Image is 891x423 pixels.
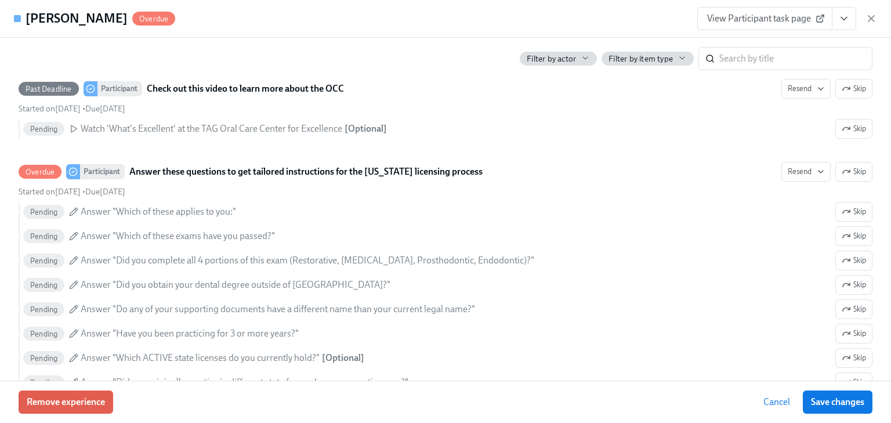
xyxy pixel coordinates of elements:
[23,256,64,265] span: Pending
[803,391,872,414] button: Save changes
[81,205,236,218] span: Answer "Which of these applies to you:"
[81,376,408,389] span: Answer "Did you originally practice in different state from where you practice now?"
[23,281,64,290] span: Pending
[19,85,79,93] span: Past Deadline
[345,122,387,135] div: [ Optional ]
[842,352,866,364] span: Skip
[788,166,824,178] span: Resend
[781,79,831,99] button: Past DeadlineParticipantCheck out this video to learn more about the OCCSkipStarted on[DATE] •Due...
[19,168,61,176] span: Overdue
[842,166,866,178] span: Skip
[19,391,113,414] button: Remove experience
[80,164,125,179] div: Participant
[23,354,64,363] span: Pending
[835,324,872,344] button: OverdueParticipantAnswer these questions to get tailored instructions for the [US_STATE] licensin...
[835,226,872,246] button: OverdueParticipantAnswer these questions to get tailored instructions for the [US_STATE] licensin...
[85,187,125,197] span: Friday, November 22nd 2024, 1:00 pm
[842,377,866,388] span: Skip
[19,186,125,197] div: •
[707,13,823,24] span: View Participant task page
[835,251,872,270] button: OverdueParticipantAnswer these questions to get tailored instructions for the [US_STATE] licensin...
[527,53,576,64] span: Filter by actor
[835,79,872,99] button: Past DeadlineParticipantCheck out this video to learn more about the OCCResendStarted on[DATE] •D...
[129,165,483,179] strong: Answer these questions to get tailored instructions for the [US_STATE] licensing process
[763,396,790,408] span: Cancel
[842,328,866,339] span: Skip
[842,230,866,242] span: Skip
[835,348,872,368] button: OverdueParticipantAnswer these questions to get tailored instructions for the [US_STATE] licensin...
[81,122,342,135] span: Watch 'What's Excellent' at the TAG Oral Care Center for Excellence
[27,396,105,408] span: Remove experience
[781,162,831,182] button: OverdueParticipantAnswer these questions to get tailored instructions for the [US_STATE] licensin...
[23,232,64,241] span: Pending
[26,10,128,27] h4: [PERSON_NAME]
[835,202,872,222] button: OverdueParticipantAnswer these questions to get tailored instructions for the [US_STATE] licensin...
[609,53,673,64] span: Filter by item type
[81,279,390,291] span: Answer "Did you obtain your dental degree outside of [GEOGRAPHIC_DATA]?"
[842,279,866,291] span: Skip
[23,305,64,314] span: Pending
[23,330,64,338] span: Pending
[811,396,864,408] span: Save changes
[835,119,872,139] button: Past DeadlineParticipantCheck out this video to learn more about the OCCResendSkipStarted on[DATE...
[19,103,125,114] div: •
[842,303,866,315] span: Skip
[81,352,320,364] span: Answer "Which ACTIVE state licenses do you currently hold?"
[835,373,872,392] button: OverdueParticipantAnswer these questions to get tailored instructions for the [US_STATE] licensin...
[97,81,142,96] div: Participant
[842,206,866,218] span: Skip
[23,125,64,133] span: Pending
[719,47,872,70] input: Search by title
[842,255,866,266] span: Skip
[23,378,64,387] span: Pending
[788,83,824,95] span: Resend
[132,15,175,23] span: Overdue
[835,299,872,319] button: OverdueParticipantAnswer these questions to get tailored instructions for the [US_STATE] licensin...
[19,104,81,114] span: Wednesday, November 20th 2024, 1:01 pm
[85,104,125,114] span: Saturday, November 30th 2024, 1:00 pm
[842,83,866,95] span: Skip
[842,123,866,135] span: Skip
[835,162,872,182] button: OverdueParticipantAnswer these questions to get tailored instructions for the [US_STATE] licensin...
[23,208,64,216] span: Pending
[755,391,798,414] button: Cancel
[602,52,694,66] button: Filter by item type
[81,303,475,316] span: Answer "Do any of your supporting documents have a different name than your current legal name?"
[147,82,344,96] strong: Check out this video to learn more about the OCC
[520,52,597,66] button: Filter by actor
[835,275,872,295] button: OverdueParticipantAnswer these questions to get tailored instructions for the [US_STATE] licensin...
[322,352,364,364] div: [ Optional ]
[81,230,275,243] span: Answer "Which of these exams have you passed?"
[697,7,832,30] a: View Participant task page
[81,254,534,267] span: Answer "Did you complete all 4 portions of this exam (Restorative, [MEDICAL_DATA], Prosthodontic,...
[19,187,81,197] span: Wednesday, November 20th 2024, 1:01 pm
[81,327,299,340] span: Answer "Have you been practicing for 3 or more years?"
[832,7,856,30] button: View task page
